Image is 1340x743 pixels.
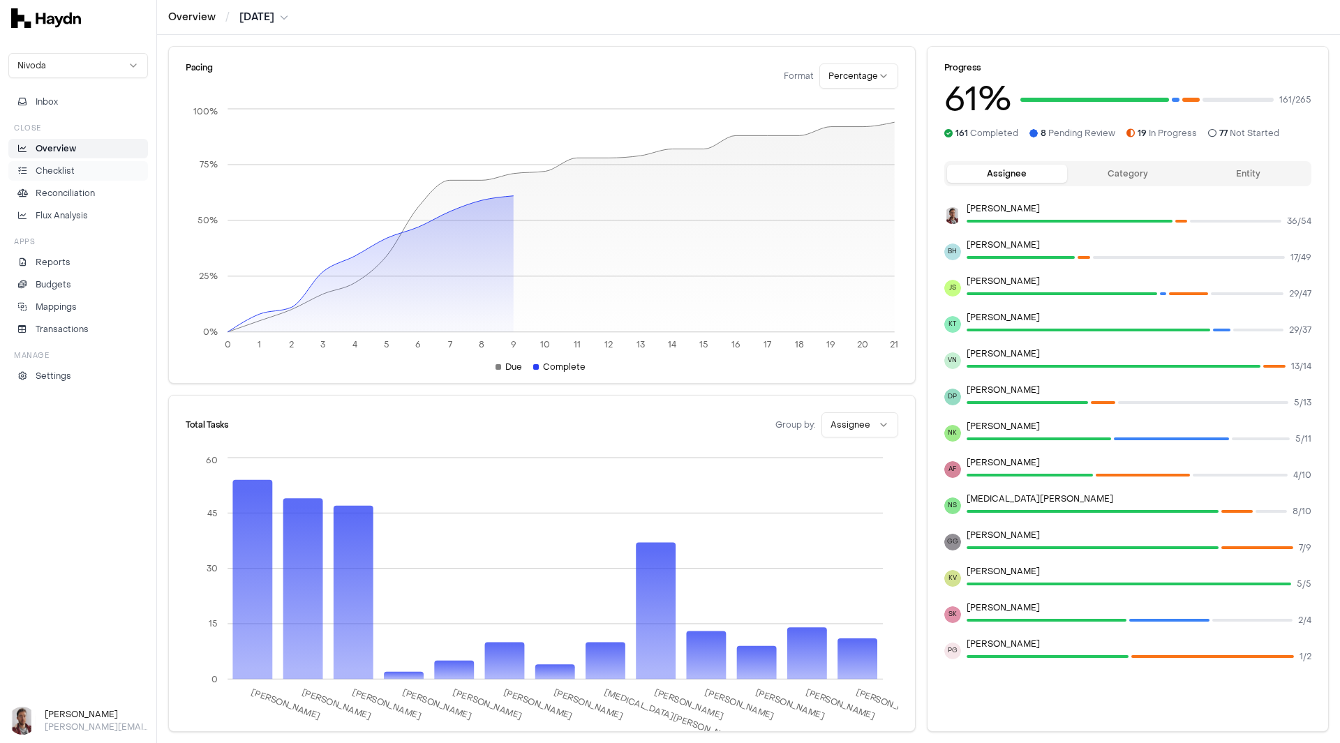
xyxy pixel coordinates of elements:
img: JP Smit [8,707,36,735]
tspan: 45 [207,507,218,518]
tspan: 18 [794,339,803,350]
h3: 61 % [944,83,1012,117]
span: In Progress [1138,128,1197,139]
p: Settings [36,370,71,382]
tspan: 20 [857,339,868,350]
tspan: 50% [198,215,218,226]
span: AF [944,461,961,478]
tspan: 0 [211,673,218,684]
img: svg+xml,%3c [11,8,81,28]
tspan: 10 [540,339,550,350]
p: [PERSON_NAME] [967,602,1311,613]
span: BH [944,243,961,260]
div: Complete [533,361,586,373]
tspan: 15 [699,339,708,350]
tspan: 8 [479,339,484,350]
a: Overview [168,10,216,24]
tspan: 14 [668,339,676,350]
p: Checklist [36,165,75,177]
span: 5 / 5 [1297,578,1311,590]
tspan: 13 [636,339,644,350]
p: [PERSON_NAME] [967,203,1311,214]
button: Category [1067,165,1188,183]
a: Overview [8,139,148,158]
button: Inbox [8,92,148,112]
span: 29 / 47 [1289,288,1311,299]
p: [PERSON_NAME] [967,312,1311,323]
p: Reports [36,256,70,269]
p: Mappings [36,301,77,313]
tspan: [PERSON_NAME] [351,686,423,722]
tspan: 16 [731,339,740,350]
p: [PERSON_NAME] [967,566,1311,577]
span: 1 / 2 [1300,651,1311,662]
tspan: 2 [289,339,294,350]
div: Pacing [186,63,212,89]
tspan: 25% [199,271,218,282]
tspan: [PERSON_NAME] [502,686,574,722]
span: [DATE] [239,10,274,24]
p: [PERSON_NAME][EMAIL_ADDRESS][DOMAIN_NAME] [45,721,148,733]
a: Transactions [8,320,148,339]
span: 36 / 54 [1287,216,1311,227]
span: 17 / 49 [1290,252,1311,263]
span: 13 / 14 [1291,361,1311,372]
p: Flux Analysis [36,209,88,222]
span: 8 [1041,128,1046,139]
tspan: 11 [573,339,580,350]
p: [PERSON_NAME] [967,276,1311,287]
tspan: 5 [384,339,389,350]
tspan: [PERSON_NAME] [300,686,372,722]
span: Completed [955,128,1018,139]
div: Due [496,361,522,373]
h3: [PERSON_NAME] [45,708,148,721]
tspan: [PERSON_NAME] [704,686,776,722]
tspan: 17 [764,339,771,350]
p: [PERSON_NAME] [967,530,1311,541]
span: KV [944,570,961,587]
img: JP Smit [944,207,961,224]
span: Format [784,70,814,82]
tspan: [PERSON_NAME] [805,686,877,722]
p: [PERSON_NAME] [967,638,1311,650]
tspan: 19 [826,339,835,350]
span: KT [944,316,961,333]
span: 29 / 37 [1289,324,1311,336]
p: [PERSON_NAME] [967,421,1311,432]
span: 161 / 265 [1279,94,1311,105]
p: Reconciliation [36,187,95,200]
tspan: 1 [258,339,261,350]
span: PG [944,643,961,659]
span: 2 / 4 [1298,615,1311,626]
tspan: [PERSON_NAME] [856,686,928,722]
h3: Manage [14,350,49,361]
tspan: 12 [604,339,613,350]
span: GG [944,534,961,550]
div: Progress [944,63,1311,72]
tspan: [PERSON_NAME] [553,686,625,722]
span: DP [944,389,961,405]
span: VN [944,352,961,369]
tspan: 6 [415,339,421,350]
span: / [223,10,232,24]
p: Budgets [36,278,71,291]
button: Assignee [947,165,1068,183]
tspan: 15 [209,618,218,629]
a: Reconciliation [8,183,148,203]
tspan: [PERSON_NAME] [754,686,826,722]
tspan: [PERSON_NAME] [452,686,523,722]
span: Not Started [1219,128,1279,139]
span: SK [944,606,961,623]
span: 77 [1219,128,1228,139]
tspan: [PERSON_NAME] [654,686,726,722]
tspan: 30 [207,563,218,574]
span: JS [944,280,961,297]
tspan: 100% [193,106,218,117]
span: NS [944,497,961,514]
span: 19 [1138,128,1147,139]
p: Overview [36,142,76,155]
h3: Close [14,123,41,133]
tspan: 9 [511,339,516,350]
span: 7 / 9 [1299,542,1311,553]
a: Checklist [8,161,148,181]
